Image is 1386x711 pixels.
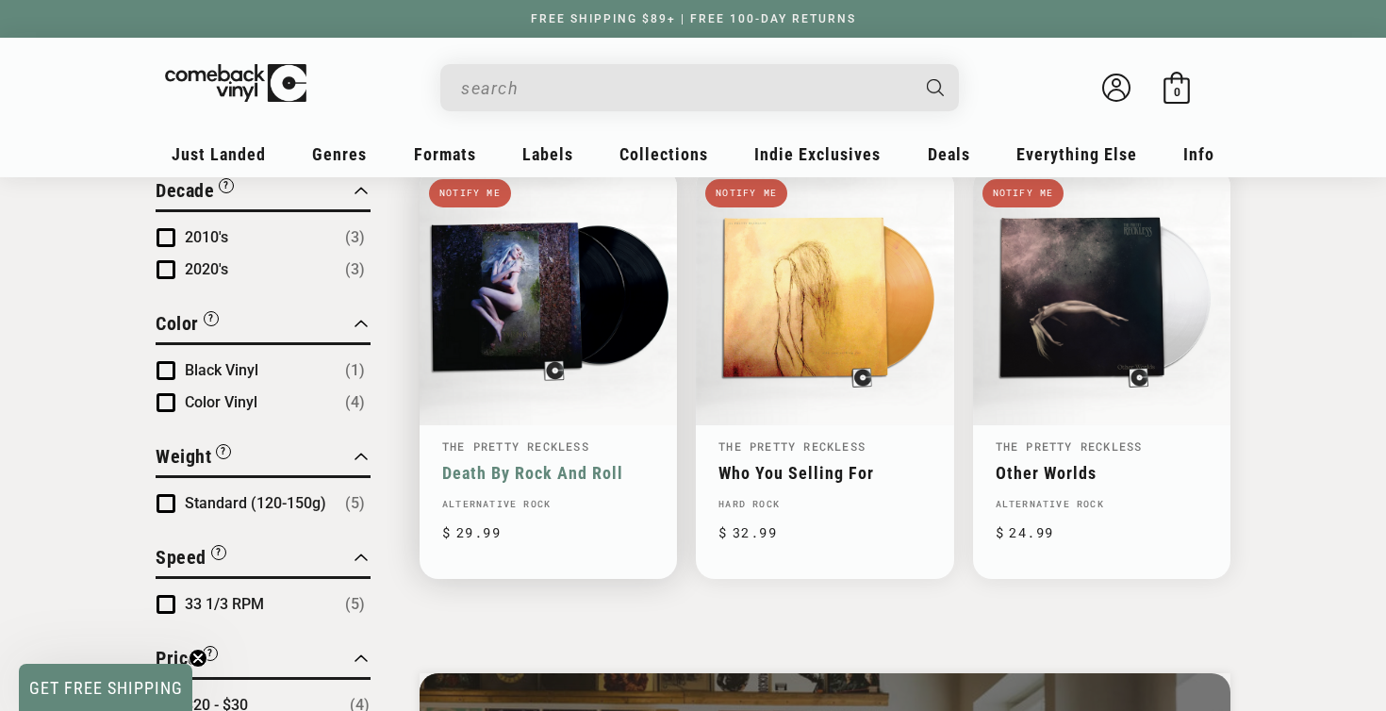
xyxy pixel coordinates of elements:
span: Number of products: (4) [345,391,365,414]
span: Color Vinyl [185,393,257,411]
a: FREE SHIPPING $89+ | FREE 100-DAY RETURNS [512,12,875,25]
button: Filter by Decade [156,176,234,209]
span: 0 [1174,85,1180,99]
button: Filter by Weight [156,442,231,475]
span: Black Vinyl [185,361,258,379]
span: Just Landed [172,144,266,164]
span: Weight [156,445,211,468]
span: 33 1/3 RPM [185,595,264,613]
div: GET FREE SHIPPINGClose teaser [19,664,192,711]
span: Formats [414,144,476,164]
a: The Pretty Reckless [996,438,1143,454]
span: Everything Else [1016,144,1137,164]
span: Number of products: (3) [345,226,365,249]
span: Number of products: (5) [345,593,365,616]
button: Filter by Color [156,309,219,342]
a: The Pretty Reckless [718,438,866,454]
input: search [461,69,908,107]
button: Close teaser [189,649,207,668]
span: Genres [312,144,367,164]
span: Decade [156,179,214,202]
span: Standard (120-150g) [185,494,326,512]
span: 2020's [185,260,228,278]
a: Who You Selling For [718,463,931,483]
span: Labels [522,144,573,164]
a: Death By Rock And Roll [442,463,654,483]
span: Number of products: (5) [345,492,365,515]
button: Filter by Speed [156,543,226,576]
span: Price [156,647,198,670]
a: Other Worlds [996,463,1208,483]
div: Search [440,64,959,111]
span: Indie Exclusives [754,144,881,164]
span: Speed [156,546,206,569]
span: Deals [928,144,970,164]
button: Search [911,64,962,111]
span: Collections [619,144,708,164]
span: Info [1183,144,1214,164]
span: Color [156,312,199,335]
span: Number of products: (3) [345,258,365,281]
span: 2010's [185,228,228,246]
span: GET FREE SHIPPING [29,678,183,698]
a: The Pretty Reckless [442,438,589,454]
button: Filter by Price [156,644,218,677]
span: Number of products: (1) [345,359,365,382]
